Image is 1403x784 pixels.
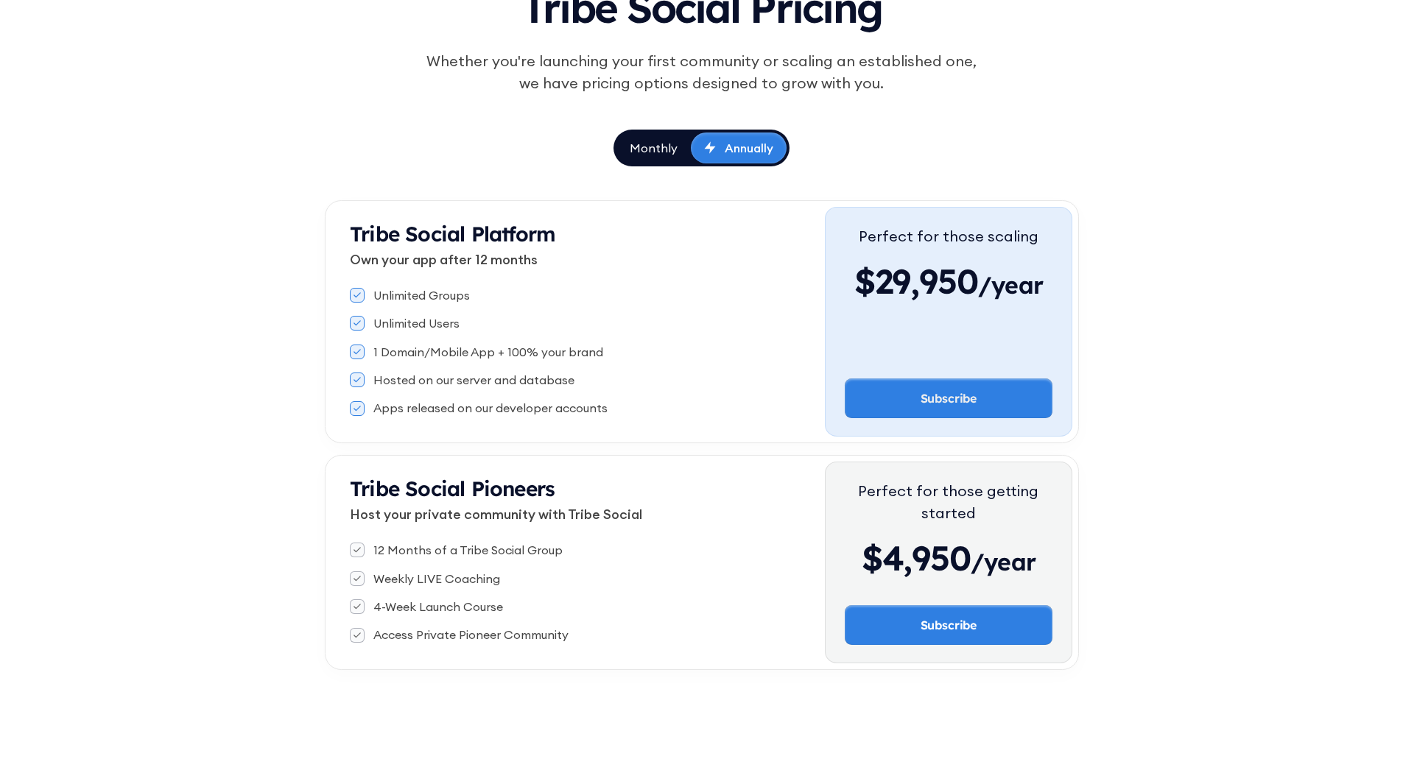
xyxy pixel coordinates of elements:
[630,140,678,156] div: Monthly
[373,400,608,416] div: Apps released on our developer accounts
[373,315,460,331] div: Unlimited Users
[845,480,1052,524] div: Perfect for those getting started
[373,287,470,303] div: Unlimited Groups
[854,259,1043,303] div: $29,950
[373,344,603,360] div: 1 Domain/Mobile App + 100% your brand
[350,221,555,247] strong: Tribe Social Platform
[419,50,985,94] div: Whether you're launching your first community or scaling an established one, we have pricing opti...
[373,542,563,558] div: 12 Months of a Tribe Social Group
[971,547,1035,584] span: /year
[725,140,773,156] div: Annually
[373,571,500,587] div: Weekly LIVE Coaching
[373,598,503,615] div: 4-Week Launch Course
[373,626,569,643] div: Access Private Pioneer Community
[845,378,1052,418] a: Subscribe
[350,476,555,501] strong: Tribe Social Pioneers
[350,504,825,524] p: Host your private community with Tribe Social
[373,372,574,388] div: Hosted on our server and database
[845,605,1052,645] a: Subscribe
[350,250,825,269] p: Own your app after 12 months
[978,270,1043,307] span: /year
[845,536,1052,580] div: $4,950
[854,225,1043,247] div: Perfect for those scaling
